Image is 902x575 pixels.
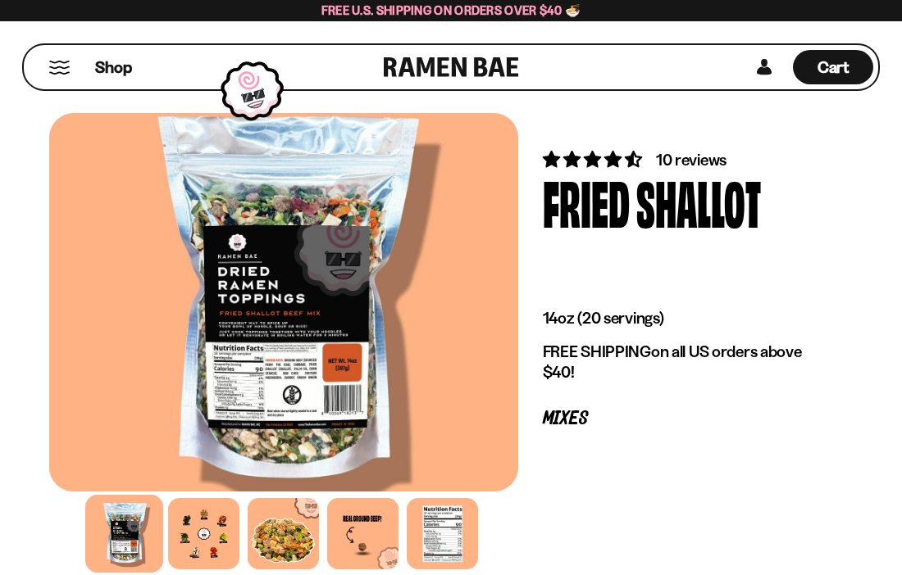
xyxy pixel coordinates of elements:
span: 10 reviews [656,150,727,170]
p: on all US orders above $40! [543,342,828,383]
span: Cart [818,57,850,77]
p: 14oz (20 servings) [543,308,828,328]
button: Mobile Menu Trigger [48,61,71,75]
div: Fried [543,171,630,233]
strong: FREE SHIPPING [543,342,651,361]
p: Mixes [543,411,828,427]
span: Free U.S. Shipping on Orders over $40 🍜 [321,2,581,18]
div: Shallot [636,171,761,233]
span: Shop [95,57,132,79]
a: Shop [95,50,132,84]
span: 4.60 stars [543,149,645,170]
div: Cart [793,45,873,89]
